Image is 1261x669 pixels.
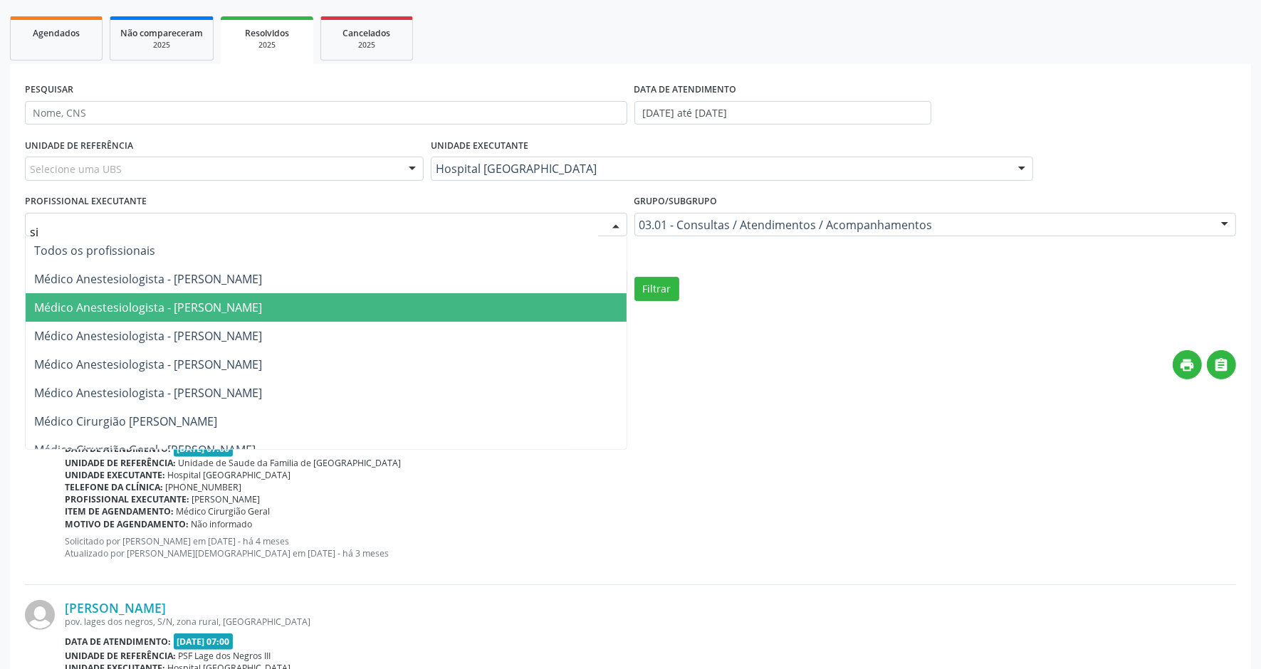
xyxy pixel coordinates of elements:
div: pov. lages dos negros, S/N, zona rural, [GEOGRAPHIC_DATA] [65,616,1236,628]
b: Telefone da clínica: [65,481,163,493]
span: Unidade de Saude da Familia de [GEOGRAPHIC_DATA] [179,457,402,469]
a: [PERSON_NAME] [65,600,166,616]
label: DATA DE ATENDIMENTO [634,79,737,101]
span: [PHONE_NUMBER] [166,481,242,493]
label: UNIDADE DE REFERÊNCIA [25,135,133,157]
span: Resolvidos [245,27,289,39]
span: Hospital [GEOGRAPHIC_DATA] [168,469,291,481]
label: PROFISSIONAL EXECUTANTE [25,191,147,213]
b: Profissional executante: [65,493,189,505]
span: Não informado [192,518,253,530]
span: Agendados [33,27,80,39]
span: Médico Anestesiologista - [PERSON_NAME] [34,328,262,344]
div: 2025 [120,40,203,51]
span: Não compareceram [120,27,203,39]
img: img [25,600,55,630]
span: Médico Cirurgião [PERSON_NAME] [34,413,217,429]
span: Hospital [GEOGRAPHIC_DATA] [436,162,1004,176]
span: Médico Cirurgião Geral - [PERSON_NAME] [34,442,256,458]
span: Todos os profissionais [34,243,155,258]
span: Cancelados [343,27,391,39]
div: POV. [GEOGRAPHIC_DATA], SN, zona rural, [GEOGRAPHIC_DATA] [65,423,1236,435]
button: print [1173,350,1202,379]
span: Médico Anestesiologista - [PERSON_NAME] [34,271,262,287]
label: Grupo/Subgrupo [634,191,718,213]
span: Médico Anestesiologista - [PERSON_NAME] [34,385,262,401]
span: Médico Cirurgião Geral [177,505,271,517]
span: Médico Anestesiologista - [PERSON_NAME] [34,300,262,315]
b: Motivo de agendamento: [65,518,189,530]
input: Nome, CNS [25,101,627,125]
div: 2025 [231,40,303,51]
span: Selecione uma UBS [30,162,122,177]
span: 03.01 - Consultas / Atendimentos / Acompanhamentos [639,218,1208,232]
b: Item de agendamento: [65,505,174,517]
p: Solicitado por [PERSON_NAME] em [DATE] - há 4 meses Atualizado por [PERSON_NAME][DEMOGRAPHIC_DATA... [65,535,1236,559]
span: [DATE] 07:00 [174,633,234,650]
span: [PERSON_NAME] [192,493,261,505]
i:  [1214,357,1230,373]
div: 2025 [331,40,402,51]
b: Unidade de referência: [65,457,176,469]
button: Filtrar [634,277,679,301]
b: Unidade executante: [65,469,165,481]
b: Data de atendimento: [65,636,171,648]
label: PESQUISAR [25,79,73,101]
input: Selecione um intervalo [634,101,932,125]
i: print [1180,357,1195,373]
b: Unidade de referência: [65,650,176,662]
input: Selecione um profissional [30,218,598,246]
label: UNIDADE EXECUTANTE [431,135,528,157]
button:  [1207,350,1236,379]
span: PSF Lage dos Negros III [179,650,271,662]
span: Médico Anestesiologista - [PERSON_NAME] [34,357,262,372]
